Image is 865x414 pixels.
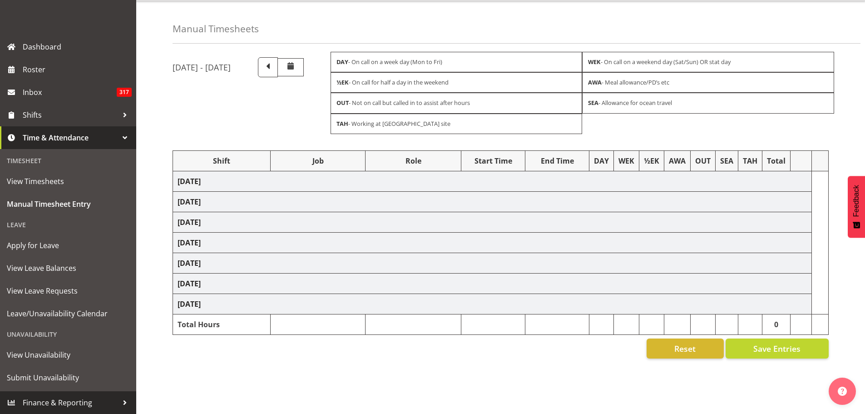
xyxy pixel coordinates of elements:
a: Manual Timesheet Entry [2,193,134,215]
div: AWA [669,155,686,166]
div: Start Time [466,155,520,166]
td: [DATE] [173,212,812,232]
span: 317 [117,88,132,97]
button: Reset [647,339,724,359]
div: Shift [178,155,266,166]
td: Total Hours [173,314,271,334]
a: Leave/Unavailability Calendar [2,302,134,325]
strong: SEA [588,99,598,107]
span: Save Entries [753,343,801,354]
a: View Leave Balances [2,257,134,279]
strong: OUT [336,99,349,107]
div: - Meal allowance/PD’s etc [582,72,834,93]
span: View Leave Balances [7,261,129,275]
span: View Leave Requests [7,284,129,298]
div: Leave [2,215,134,234]
span: View Timesheets [7,175,129,188]
div: DAY [594,155,609,166]
span: Manual Timesheet Entry [7,197,129,211]
div: OUT [695,155,711,166]
a: View Leave Requests [2,279,134,302]
a: Submit Unavailability [2,366,134,389]
span: Time & Attendance [23,131,118,145]
div: Job [275,155,361,166]
strong: AWA [588,78,602,86]
div: - Working at [GEOGRAPHIC_DATA] site [331,114,583,134]
div: End Time [530,155,584,166]
td: [DATE] [173,232,812,253]
button: Feedback - Show survey [848,176,865,238]
h4: Manual Timesheets [173,24,259,34]
div: - On call on a weekend day (Sat/Sun) OR stat day [582,52,834,72]
td: 0 [762,314,790,334]
div: - Allowance for ocean travel [582,93,834,113]
span: Feedback [852,185,860,217]
div: Role [370,155,456,166]
a: View Timesheets [2,170,134,193]
div: ½EK [644,155,659,166]
div: SEA [720,155,733,166]
td: [DATE] [173,273,812,294]
td: [DATE] [173,253,812,273]
strong: WEK [588,58,601,66]
span: Dashboard [23,40,132,54]
div: Timesheet [2,151,134,170]
img: help-xxl-2.png [838,387,847,396]
span: Reset [674,343,696,354]
td: [DATE] [173,171,812,191]
strong: ½EK [336,78,349,86]
span: Inbox [23,85,117,99]
div: Total [767,155,786,166]
span: Roster [23,63,132,76]
h5: [DATE] - [DATE] [173,62,231,72]
span: Submit Unavailability [7,371,129,384]
div: - Not on call but called in to assist after hours [331,93,583,113]
div: - On call for half a day in the weekend [331,72,583,93]
span: Shifts [23,108,118,122]
span: Apply for Leave [7,239,129,252]
button: Save Entries [726,339,829,359]
td: [DATE] [173,294,812,314]
span: View Unavailability [7,348,129,362]
a: Apply for Leave [2,234,134,257]
div: - On call on a week day (Mon to Fri) [331,52,583,72]
strong: DAY [336,58,348,66]
a: View Unavailability [2,344,134,366]
div: WEK [618,155,634,166]
span: Finance & Reporting [23,396,118,409]
div: Unavailability [2,325,134,344]
td: [DATE] [173,191,812,212]
span: Leave/Unavailability Calendar [7,307,129,320]
div: TAH [743,155,757,166]
strong: TAH [336,120,348,128]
